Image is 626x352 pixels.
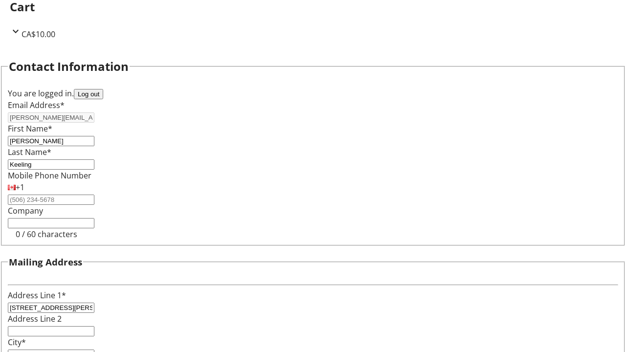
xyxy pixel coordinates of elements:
div: You are logged in. [8,88,618,99]
label: Company [8,205,43,216]
label: Mobile Phone Number [8,170,91,181]
tr-character-limit: 0 / 60 characters [16,229,77,240]
span: CA$10.00 [22,29,55,40]
label: First Name* [8,123,52,134]
label: Last Name* [8,147,51,157]
input: (506) 234-5678 [8,195,94,205]
label: Email Address* [8,100,65,110]
button: Log out [74,89,103,99]
label: Address Line 2 [8,313,62,324]
h2: Contact Information [9,58,129,75]
label: City* [8,337,26,348]
input: Address [8,303,94,313]
h3: Mailing Address [9,255,82,269]
label: Address Line 1* [8,290,66,301]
